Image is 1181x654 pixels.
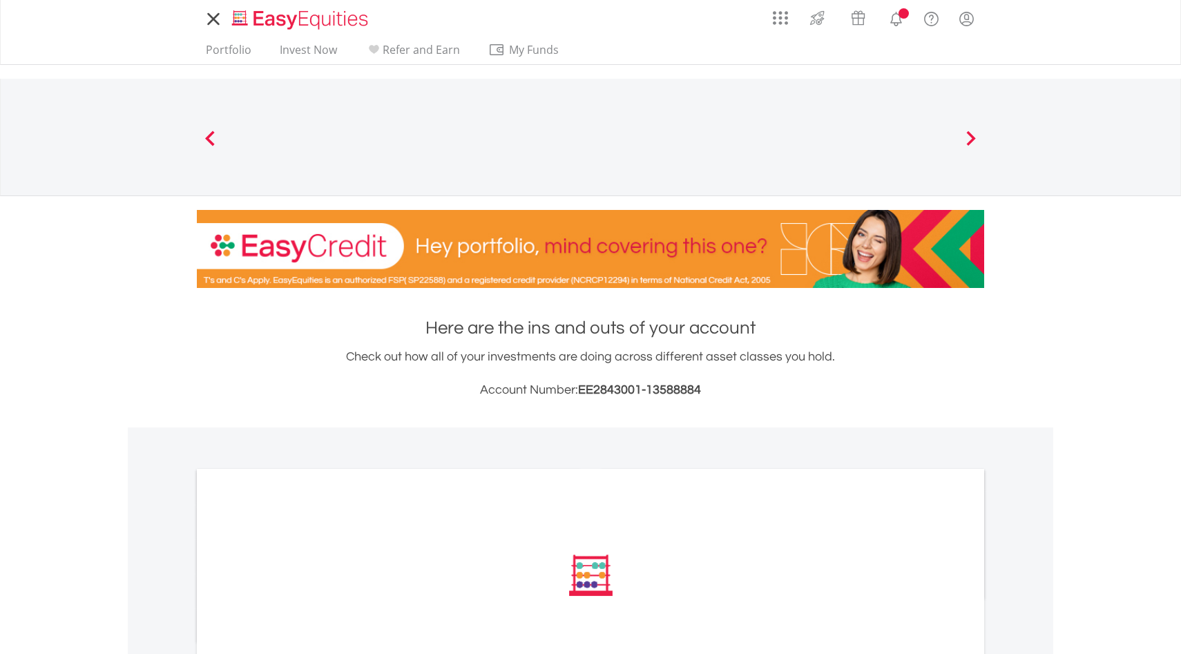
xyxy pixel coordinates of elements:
a: Notifications [878,3,914,31]
a: Invest Now [274,43,343,64]
a: AppsGrid [764,3,797,26]
a: Refer and Earn [360,43,465,64]
span: My Funds [488,41,579,59]
div: Check out how all of your investments are doing across different asset classes you hold. [197,347,984,400]
span: Refer and Earn [383,42,460,57]
span: EE2843001-13588884 [578,383,701,396]
h1: Here are the ins and outs of your account [197,316,984,340]
img: vouchers-v2.svg [847,7,870,29]
h3: Account Number: [197,381,984,400]
img: EasyEquities_Logo.png [229,8,374,31]
a: FAQ's and Support [914,3,949,31]
img: thrive-v2.svg [806,7,829,29]
a: Portfolio [200,43,257,64]
a: My Profile [949,3,984,34]
a: Home page [227,3,374,31]
img: EasyCredit Promotion Banner [197,210,984,288]
img: grid-menu-icon.svg [773,10,788,26]
a: Vouchers [838,3,878,29]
